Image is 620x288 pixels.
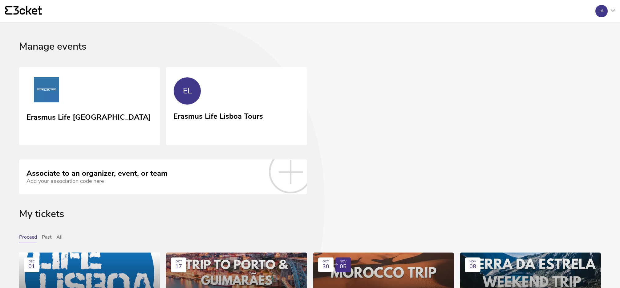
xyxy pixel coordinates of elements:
div: OCT [322,260,329,264]
g: {' '} [5,6,12,15]
div: EL [183,86,192,96]
a: EL Erasmus Life Lisboa Tours [166,67,307,144]
button: Proceed [19,234,37,242]
img: Erasmus Life Lisboa [26,77,67,105]
button: All [56,234,63,242]
span: 30 [322,263,329,270]
button: Past [42,234,51,242]
div: Erasmus Life Lisboa Tours [173,110,263,121]
div: NOV [469,260,476,264]
div: My tickets [19,208,601,235]
span: 05 [340,263,346,270]
div: IA [599,9,604,14]
div: Manage events [19,41,601,67]
div: NOV [340,260,346,264]
div: Erasmus Life [GEOGRAPHIC_DATA] [26,111,151,122]
a: Erasmus Life Lisboa Erasmus Life [GEOGRAPHIC_DATA] [19,67,160,146]
div: DEC [29,260,35,264]
span: 17 [175,263,182,270]
div: OCT [176,260,182,264]
div: Add your association code here [26,178,168,184]
a: {' '} [5,6,42,16]
div: Associate to an organizer, event, or team [26,169,168,178]
span: 01 [28,263,35,270]
a: Associate to an organizer, event, or team Add your association code here [19,159,307,194]
span: 08 [469,263,476,270]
